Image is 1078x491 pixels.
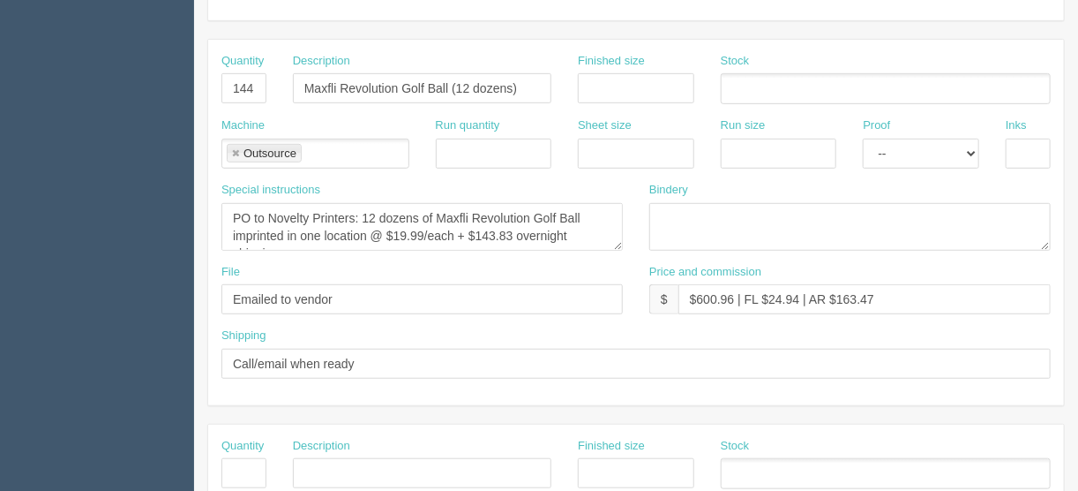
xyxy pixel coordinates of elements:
[293,53,350,70] label: Description
[293,438,350,455] label: Description
[649,264,761,281] label: Price and commission
[721,438,750,455] label: Stock
[221,182,320,199] label: Special instructions
[649,182,688,199] label: Bindery
[863,117,890,134] label: Proof
[1006,117,1027,134] label: Inks
[649,284,678,314] div: $
[436,117,500,134] label: Run quantity
[243,147,296,159] div: Outsource
[221,203,623,251] textarea: PO to Novelty Printers: 12 dozens of Maxfli Revolution Golf Ball imprinted in one location @ $19....
[221,438,264,455] label: Quantity
[221,117,265,134] label: Machine
[578,53,645,70] label: Finished size
[578,117,632,134] label: Sheet size
[221,328,266,344] label: Shipping
[221,264,240,281] label: File
[221,53,264,70] label: Quantity
[721,53,750,70] label: Stock
[578,438,645,455] label: Finished size
[721,117,766,134] label: Run size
